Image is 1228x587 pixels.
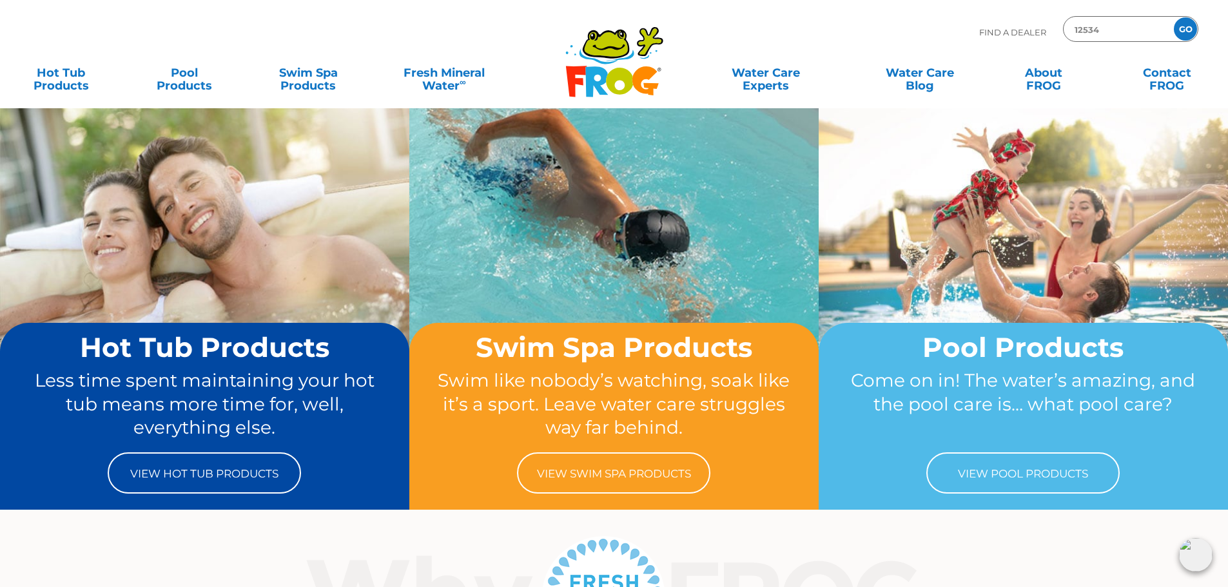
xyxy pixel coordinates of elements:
a: View Hot Tub Products [108,452,301,494]
a: View Pool Products [926,452,1120,494]
a: Fresh MineralWater∞ [384,60,504,86]
a: PoolProducts [137,60,233,86]
input: GO [1174,17,1197,41]
a: View Swim Spa Products [517,452,710,494]
sup: ∞ [460,77,466,87]
p: Come on in! The water’s amazing, and the pool care is… what pool care? [843,369,1204,439]
a: ContactFROG [1119,60,1215,86]
img: home-banner-swim-spa-short [409,108,819,413]
a: Hot TubProducts [13,60,109,86]
a: Water CareBlog [872,60,968,86]
img: home-banner-pool-short [819,108,1228,413]
input: Zip Code Form [1073,20,1160,39]
a: Swim SpaProducts [260,60,356,86]
h2: Pool Products [843,332,1204,362]
p: Less time spent maintaining your hot tub means more time for, well, everything else. [24,369,385,439]
h2: Hot Tub Products [24,332,385,362]
a: Water CareExperts [688,60,844,86]
p: Find A Dealer [979,16,1046,48]
p: Swim like nobody’s watching, soak like it’s a sport. Leave water care struggles way far behind. [434,369,794,439]
a: AboutFROG [995,60,1091,86]
img: openIcon [1179,538,1213,572]
h2: Swim Spa Products [434,332,794,362]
